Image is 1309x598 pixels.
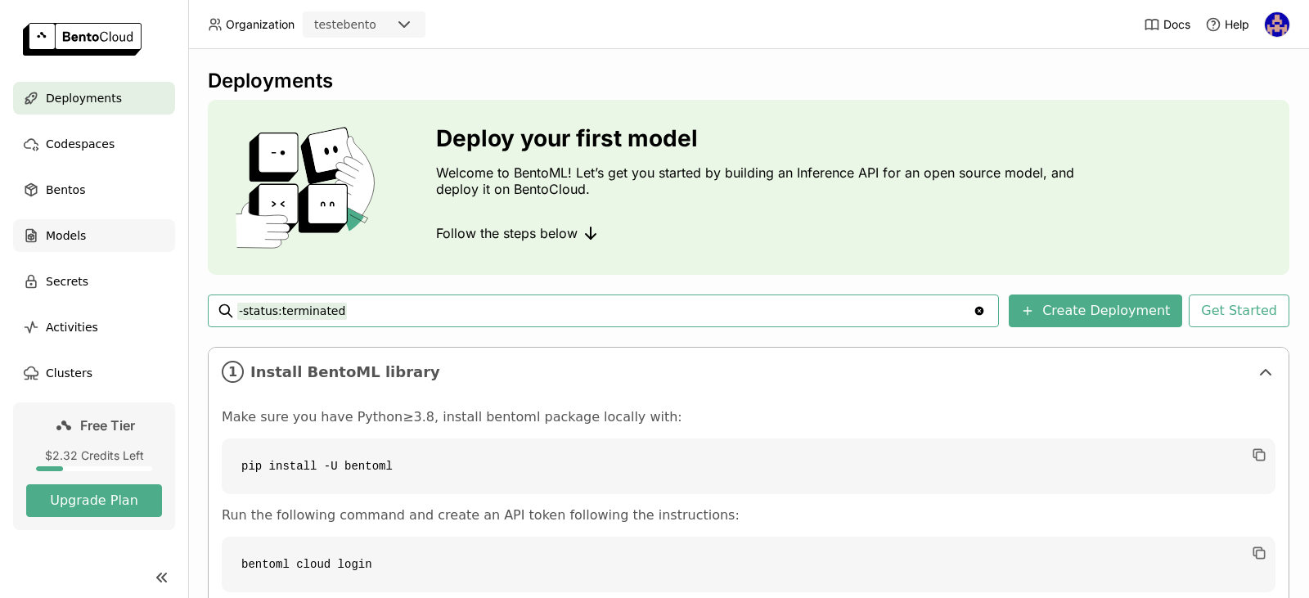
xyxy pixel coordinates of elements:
[1163,17,1190,32] span: Docs
[222,507,1275,524] p: Run the following command and create an API token following the instructions:
[46,88,122,108] span: Deployments
[13,219,175,252] a: Models
[209,348,1289,396] div: 1Install BentoML library
[13,311,175,344] a: Activities
[436,125,1082,151] h3: Deploy your first model
[13,128,175,160] a: Codespaces
[46,363,92,383] span: Clusters
[222,361,244,383] i: 1
[1189,295,1289,327] button: Get Started
[13,82,175,115] a: Deployments
[46,180,85,200] span: Bentos
[46,317,98,337] span: Activities
[46,226,86,245] span: Models
[222,409,1275,425] p: Make sure you have Python≥3.8, install bentoml package locally with:
[26,484,162,517] button: Upgrade Plan
[1009,295,1182,327] button: Create Deployment
[1144,16,1190,33] a: Docs
[250,363,1249,381] span: Install BentoML library
[46,134,115,154] span: Codespaces
[13,357,175,389] a: Clusters
[1205,16,1249,33] div: Help
[80,417,135,434] span: Free Tier
[222,537,1275,592] code: bentoml cloud login
[1265,12,1289,37] img: sidney santos
[46,272,88,291] span: Secrets
[23,23,142,56] img: logo
[13,173,175,206] a: Bentos
[1225,17,1249,32] span: Help
[26,448,162,463] div: $2.32 Credits Left
[436,225,578,241] span: Follow the steps below
[314,16,376,33] div: testebento
[378,17,380,34] input: Selected testebento.
[13,265,175,298] a: Secrets
[237,298,973,324] input: Search
[208,69,1289,93] div: Deployments
[13,402,175,530] a: Free Tier$2.32 Credits LeftUpgrade Plan
[226,17,295,32] span: Organization
[973,304,986,317] svg: Clear value
[221,126,397,249] img: cover onboarding
[436,164,1082,197] p: Welcome to BentoML! Let’s get you started by building an Inference API for an open source model, ...
[222,438,1275,494] code: pip install -U bentoml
